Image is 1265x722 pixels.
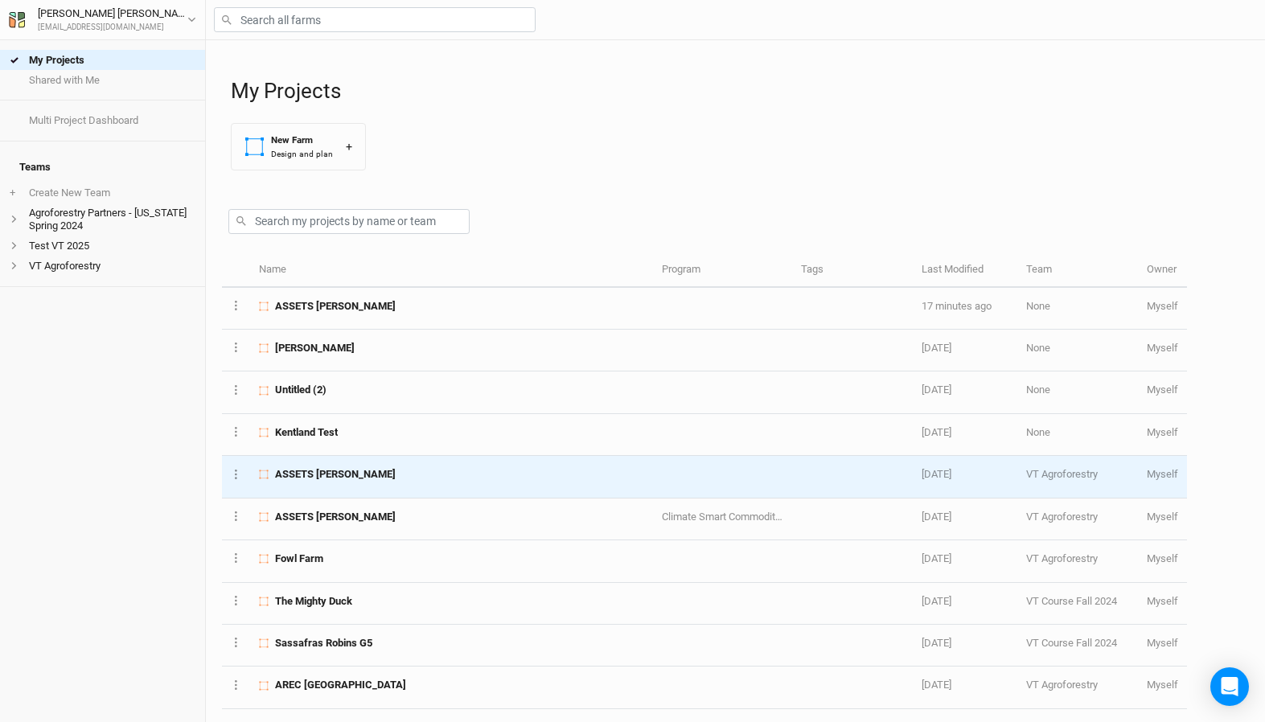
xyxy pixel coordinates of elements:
th: Name [250,253,653,288]
span: ASSETS Bugg [275,467,396,482]
td: VT Agroforestry [1017,456,1138,498]
span: iancn@vt.edu [1147,511,1178,523]
span: The Mighty Duck [275,594,352,609]
span: Untitled (2) [275,383,327,397]
span: iancn@vt.edu [1147,384,1178,396]
span: Jun 20, 2025 9:24 AM [922,342,951,354]
td: None [1017,288,1138,330]
td: None [1017,330,1138,371]
div: Open Intercom Messenger [1210,667,1249,706]
td: None [1017,371,1138,413]
th: Tags [792,253,913,288]
span: iancn@vt.edu [1147,637,1178,649]
th: Program [653,253,791,288]
span: ASSETS Bachara, Cathy [275,510,396,524]
h4: Teams [10,151,195,183]
td: VT Course Fall 2024 [1017,625,1138,667]
span: iancn@vt.edu [1147,426,1178,438]
span: Jan 7, 2025 4:20 PM [922,552,951,564]
span: Kentland Test [275,425,338,440]
button: [PERSON_NAME] [PERSON_NAME][EMAIL_ADDRESS][DOMAIN_NAME] [8,5,197,34]
td: VT Agroforestry [1017,667,1138,708]
div: + [346,138,352,155]
th: Owner [1138,253,1187,288]
span: + [10,187,15,199]
span: Feb 4, 2025 1:52 PM [922,511,951,523]
div: [EMAIL_ADDRESS][DOMAIN_NAME] [38,22,187,34]
span: AREC Middleburg [275,678,406,692]
span: Dec 2, 2024 1:59 PM [922,679,951,691]
input: Search all farms [214,7,536,32]
span: Greg Finch [275,341,355,355]
span: Apr 4, 2025 9:47 AM [922,468,951,480]
span: Dec 16, 2024 3:27 PM [922,637,951,649]
span: iancn@vt.edu [1147,342,1178,354]
input: Search my projects by name or team [228,209,470,234]
span: iancn@vt.edu [1147,300,1178,312]
td: VT Agroforestry [1017,540,1138,582]
td: VT Course Fall 2024 [1017,583,1138,625]
span: iancn@vt.edu [1147,468,1178,480]
span: iancn@vt.edu [1147,552,1178,564]
span: Aug 21, 2025 2:20 PM [922,300,992,312]
span: Sassafras Robins G5 [275,636,372,650]
span: Fowl Farm [275,552,323,566]
span: iancn@vt.edu [1147,595,1178,607]
div: Design and plan [271,148,333,160]
td: VT Agroforestry [1017,498,1138,540]
div: New Farm [271,133,333,147]
th: Team [1017,253,1138,288]
button: New FarmDesign and plan+ [231,123,366,170]
h1: My Projects [231,79,1249,104]
span: ASSETS Isaac Jones [275,299,396,314]
span: iancn@vt.edu [1147,679,1178,691]
span: Climate Smart Commodities [662,511,789,523]
td: None [1017,414,1138,456]
span: May 13, 2025 9:03 AM [922,426,951,438]
div: [PERSON_NAME] [PERSON_NAME] [38,6,187,22]
span: May 19, 2025 10:16 AM [922,384,951,396]
span: Dec 17, 2024 2:43 PM [922,595,951,607]
th: Last Modified [913,253,1017,288]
